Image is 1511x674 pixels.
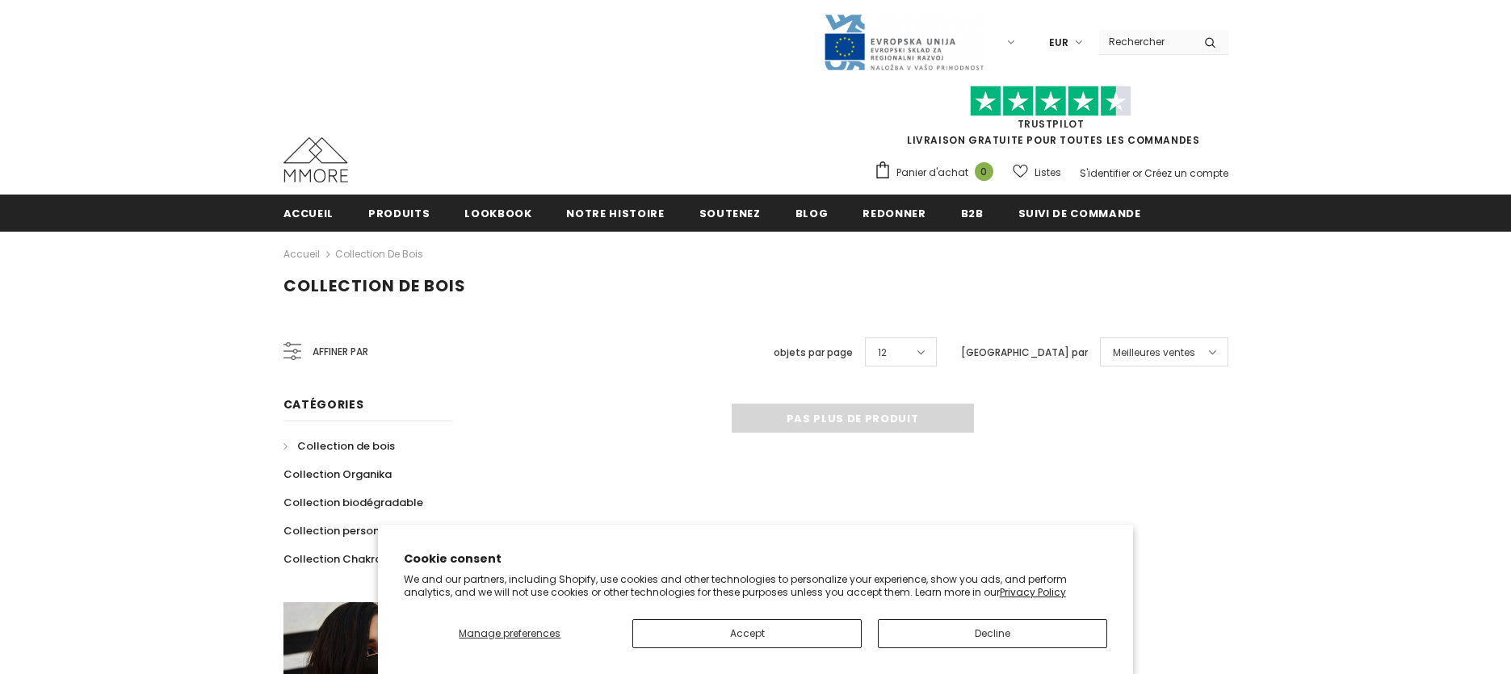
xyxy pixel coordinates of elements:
[878,619,1107,648] button: Decline
[823,13,984,72] img: Javni Razpis
[566,206,664,221] span: Notre histoire
[1018,195,1141,231] a: Suivi de commande
[874,93,1228,147] span: LIVRAISON GRATUITE POUR TOUTES LES COMMANDES
[283,495,423,510] span: Collection biodégradable
[297,438,395,454] span: Collection de bois
[283,396,364,412] span: Catégories
[283,245,320,264] a: Accueil
[283,488,423,517] a: Collection biodégradable
[283,517,418,545] a: Collection personnalisée
[1018,206,1141,221] span: Suivi de commande
[863,195,925,231] a: Redonner
[874,161,1001,185] a: Panier d'achat 0
[699,206,761,221] span: soutenez
[1144,166,1228,180] a: Créez un compte
[404,551,1108,567] h2: Cookie consent
[1013,158,1061,186] a: Listes
[283,460,392,488] a: Collection Organika
[1113,345,1195,361] span: Meilleures ventes
[878,345,887,361] span: 12
[961,195,984,231] a: B2B
[1049,35,1068,51] span: EUR
[896,165,968,181] span: Panier d'achat
[1132,166,1142,180] span: or
[283,274,466,297] span: Collection de bois
[970,86,1131,117] img: Faites confiance aux étoiles pilotes
[699,195,761,231] a: soutenez
[283,545,382,573] a: Collection Chakra
[1080,166,1130,180] a: S'identifier
[795,195,829,231] a: Blog
[632,619,862,648] button: Accept
[795,206,829,221] span: Blog
[313,343,368,361] span: Affiner par
[283,467,392,482] span: Collection Organika
[961,206,984,221] span: B2B
[464,195,531,231] a: Lookbook
[335,247,423,261] a: Collection de bois
[283,523,418,538] span: Collection personnalisée
[464,206,531,221] span: Lookbook
[404,619,616,648] button: Manage preferences
[283,551,382,567] span: Collection Chakra
[1000,585,1066,599] a: Privacy Policy
[566,195,664,231] a: Notre histoire
[283,432,395,460] a: Collection de bois
[975,162,993,181] span: 0
[404,573,1108,598] p: We and our partners, including Shopify, use cookies and other technologies to personalize your ex...
[1099,30,1192,53] input: Search Site
[1018,117,1085,131] a: TrustPilot
[283,195,334,231] a: Accueil
[961,345,1088,361] label: [GEOGRAPHIC_DATA] par
[283,137,348,182] img: Cas MMORE
[459,626,560,640] span: Manage preferences
[823,35,984,48] a: Javni Razpis
[368,206,430,221] span: Produits
[283,206,334,221] span: Accueil
[774,345,853,361] label: objets par page
[368,195,430,231] a: Produits
[1035,165,1061,181] span: Listes
[863,206,925,221] span: Redonner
